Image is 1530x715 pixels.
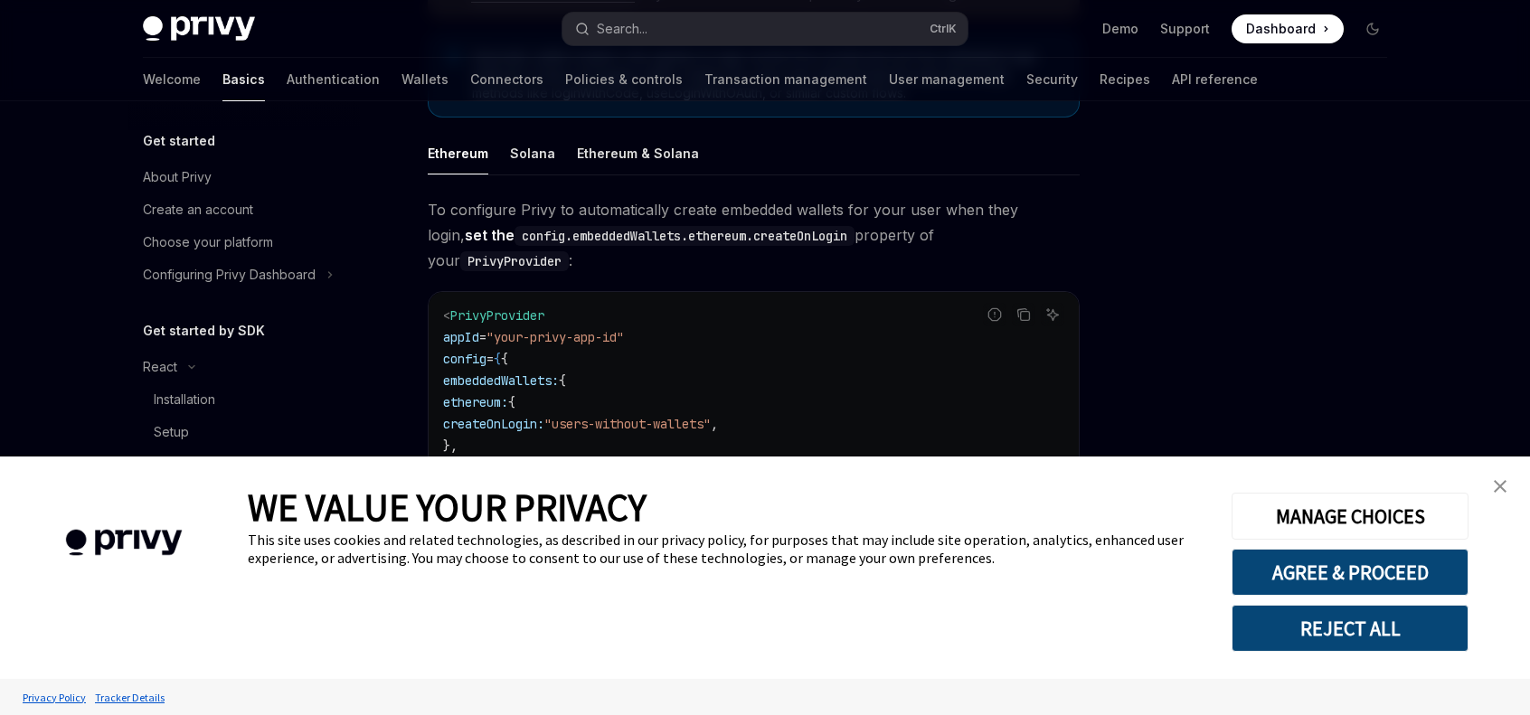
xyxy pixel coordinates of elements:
[1232,493,1469,540] button: MANAGE CHOICES
[450,307,544,324] span: PrivyProvider
[889,58,1005,101] a: User management
[143,166,212,188] div: About Privy
[704,58,867,101] a: Transaction management
[470,58,543,101] a: Connectors
[1246,20,1316,38] span: Dashboard
[27,503,221,582] img: company logo
[248,531,1204,567] div: This site uses cookies and related technologies, as described in our privacy policy, for purposes...
[128,351,360,383] button: Toggle React section
[460,251,569,271] code: PrivyProvider
[711,416,718,432] span: ,
[562,13,968,45] button: Open search
[128,161,360,193] a: About Privy
[143,356,177,378] div: React
[930,22,957,36] span: Ctrl K
[443,351,486,367] span: config
[443,416,544,432] span: createOnLogin:
[486,351,494,367] span: =
[143,199,253,221] div: Create an account
[486,329,624,345] span: "your-privy-app-id"
[465,226,855,244] strong: set the
[1232,549,1469,596] button: AGREE & PROCEED
[501,351,508,367] span: {
[1358,14,1387,43] button: Toggle dark mode
[1012,303,1035,326] button: Copy the contents from the code block
[983,303,1006,326] button: Report incorrect code
[1102,20,1138,38] a: Demo
[143,58,201,101] a: Welcome
[128,226,360,259] a: Choose your platform
[443,307,450,324] span: <
[1160,20,1210,38] a: Support
[1232,605,1469,652] button: REJECT ALL
[1041,303,1064,326] button: Ask AI
[1482,468,1518,504] a: close banner
[443,372,559,389] span: embeddedWallets:
[143,16,255,42] img: dark logo
[143,231,273,253] div: Choose your platform
[1026,58,1078,101] a: Security
[508,394,515,410] span: {
[128,259,360,291] button: Toggle Configuring Privy Dashboard section
[154,389,215,410] div: Installation
[401,58,449,101] a: Wallets
[515,226,855,246] code: config.embeddedWallets.ethereum.createOnLogin
[443,329,479,345] span: appId
[128,193,360,226] a: Create an account
[565,58,683,101] a: Policies & controls
[428,132,488,174] button: Ethereum
[479,329,486,345] span: =
[154,454,213,475] div: Quickstart
[510,132,555,174] button: Solana
[128,416,360,448] a: Setup
[128,383,360,416] a: Installation
[222,58,265,101] a: Basics
[443,394,508,410] span: ethereum:
[1100,58,1150,101] a: Recipes
[143,264,316,286] div: Configuring Privy Dashboard
[1494,480,1506,493] img: close banner
[544,416,711,432] span: "users-without-wallets"
[428,197,1080,273] span: To configure Privy to automatically create embedded wallets for your user when they login, proper...
[90,682,169,713] a: Tracker Details
[154,421,189,443] div: Setup
[1172,58,1258,101] a: API reference
[248,484,647,531] span: WE VALUE YOUR PRIVACY
[143,320,265,342] h5: Get started by SDK
[128,448,360,481] a: Quickstart
[597,18,647,40] div: Search...
[559,372,566,389] span: {
[1232,14,1344,43] a: Dashboard
[494,351,501,367] span: {
[577,132,699,174] button: Ethereum & Solana
[143,130,215,152] h5: Get started
[443,437,458,454] span: },
[18,682,90,713] a: Privacy Policy
[287,58,380,101] a: Authentication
